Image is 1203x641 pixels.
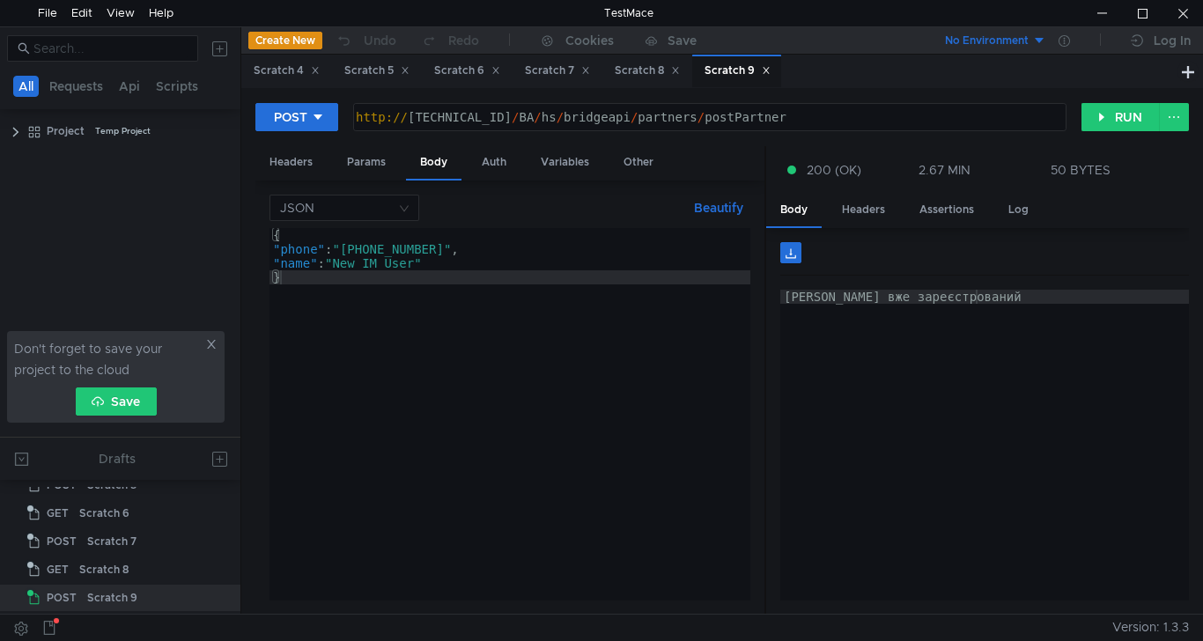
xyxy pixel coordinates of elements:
[87,528,137,555] div: Scratch 7
[924,26,1046,55] button: No Environment
[527,146,603,179] div: Variables
[79,500,129,527] div: Scratch 6
[468,146,520,179] div: Auth
[905,194,988,226] div: Assertions
[919,162,971,178] div: 2.67 MIN
[87,585,137,611] div: Scratch 9
[705,62,771,80] div: Scratch 9
[807,160,861,180] span: 200 (OK)
[76,387,157,416] button: Save
[828,194,899,226] div: Headers
[766,194,822,228] div: Body
[1081,103,1160,131] button: RUN
[687,197,750,218] button: Beautify
[151,76,203,97] button: Scripts
[47,556,69,583] span: GET
[565,30,614,51] div: Cookies
[47,500,69,527] span: GET
[615,62,680,80] div: Scratch 8
[448,30,479,51] div: Redo
[322,27,409,54] button: Undo
[525,62,590,80] div: Scratch 7
[1154,30,1191,51] div: Log In
[79,556,129,583] div: Scratch 8
[945,33,1029,49] div: No Environment
[609,146,668,179] div: Other
[255,103,338,131] button: POST
[14,338,202,380] span: Don't forget to save your project to the cloud
[994,194,1043,226] div: Log
[254,62,320,80] div: Scratch 4
[1112,615,1189,640] span: Version: 1.3.3
[33,39,188,58] input: Search...
[333,146,400,179] div: Params
[344,62,410,80] div: Scratch 5
[409,27,491,54] button: Redo
[668,34,697,47] div: Save
[274,107,307,127] div: POST
[434,62,500,80] div: Scratch 6
[47,528,77,555] span: POST
[99,448,136,469] div: Drafts
[13,76,39,97] button: All
[114,76,145,97] button: Api
[406,146,461,181] div: Body
[44,76,108,97] button: Requests
[248,32,322,49] button: Create New
[47,118,85,144] div: Project
[47,585,77,611] span: POST
[364,30,396,51] div: Undo
[1051,162,1111,178] div: 50 BYTES
[95,118,151,144] div: Temp Project
[255,146,327,179] div: Headers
